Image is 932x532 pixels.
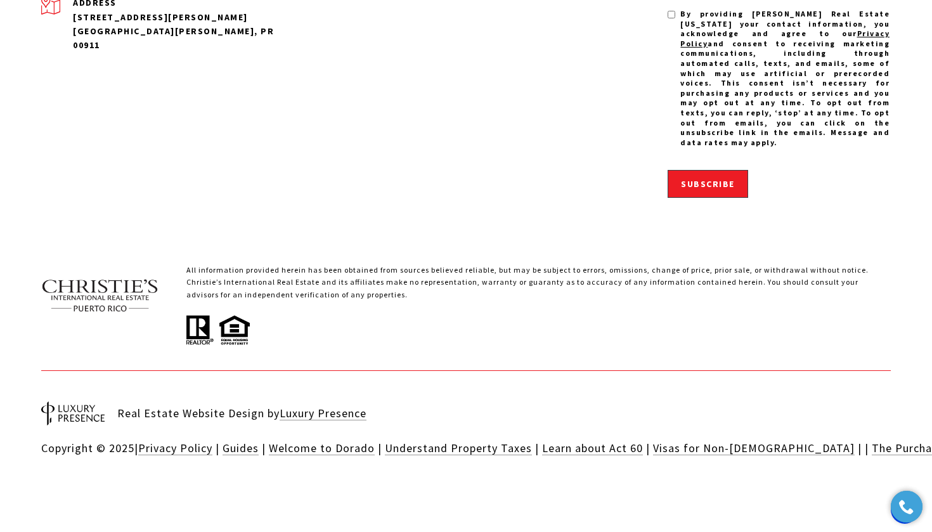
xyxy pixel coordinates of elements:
[668,11,675,18] input: By providing Christie's Real Estate Puerto Rico your contact information, you acknowledge and agr...
[542,441,643,455] a: Learn about Act 60 - open in a new tab
[680,29,890,48] a: Privacy Policy - open in a new tab
[668,170,748,198] button: Subscribe
[109,441,134,455] span: 2025
[138,441,212,455] a: Privacy Policy
[41,441,106,455] span: Copyright ©
[73,25,274,51] span: [GEOGRAPHIC_DATA][PERSON_NAME], PR 00911
[262,441,266,455] span: |
[378,441,382,455] span: |
[865,441,869,455] span: |
[646,441,650,455] span: |
[858,441,862,455] span: |
[41,401,105,425] img: Real Estate Website Design by
[269,441,375,455] a: Welcome to Dorado - open in a new tab
[653,441,855,455] a: Visas for Non-US Citizens - open in a new tab
[535,441,539,455] span: |
[223,441,259,455] a: Guides
[280,406,366,420] a: Luxury Presence - open in a new tab
[117,399,366,428] div: Real Estate Website Design by
[681,178,735,190] span: Subscribe
[186,264,891,313] p: All information provided herein has been obtained from sources believed reliable, but may be subj...
[385,441,532,455] a: Understand Property Taxes - open in a new tab
[680,9,890,147] span: By providing [PERSON_NAME] Real Estate [US_STATE] your contact information, you acknowledge and a...
[73,10,295,24] div: [STREET_ADDRESS][PERSON_NAME]
[186,313,250,346] img: All information provided herein has been obtained from sources believed reliable, but may be subj...
[41,264,159,327] img: Christie's International Real Estate text transparent background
